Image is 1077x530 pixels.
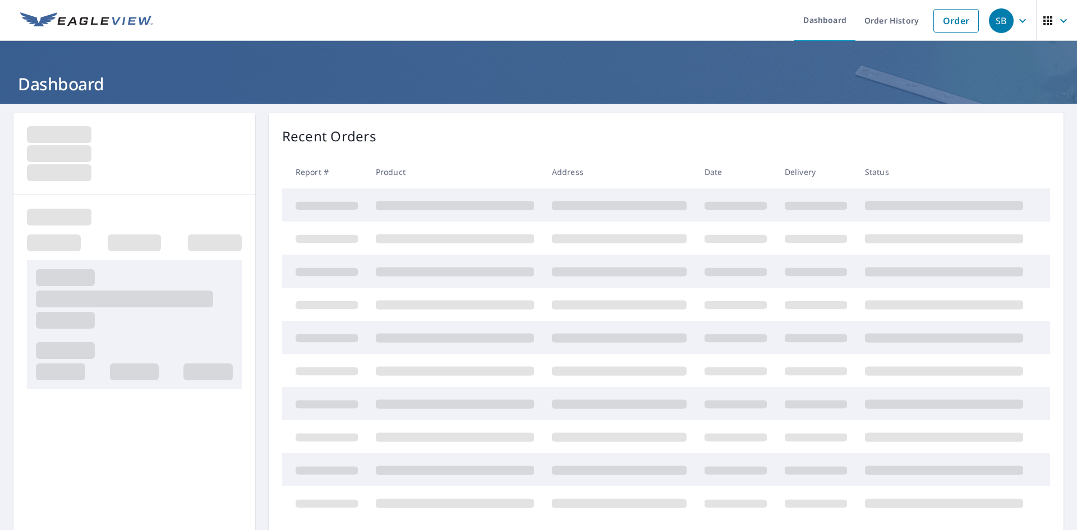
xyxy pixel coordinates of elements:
th: Date [696,155,776,188]
th: Report # [282,155,367,188]
div: SB [989,8,1014,33]
img: EV Logo [20,12,153,29]
th: Address [543,155,696,188]
a: Order [933,9,979,33]
th: Status [856,155,1032,188]
h1: Dashboard [13,72,1064,95]
th: Product [367,155,543,188]
p: Recent Orders [282,126,376,146]
th: Delivery [776,155,856,188]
